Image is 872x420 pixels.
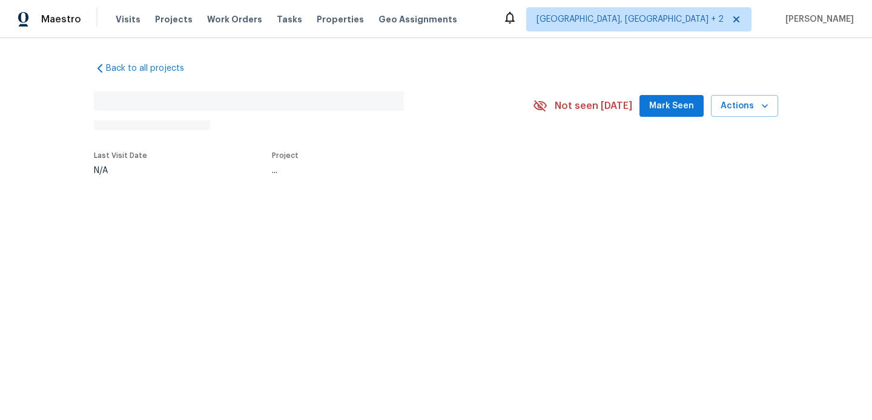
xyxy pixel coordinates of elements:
[41,13,81,25] span: Maestro
[317,13,364,25] span: Properties
[94,62,210,74] a: Back to all projects
[272,152,299,159] span: Project
[555,100,632,112] span: Not seen [DATE]
[781,13,854,25] span: [PERSON_NAME]
[116,13,140,25] span: Visits
[272,166,504,175] div: ...
[537,13,724,25] span: [GEOGRAPHIC_DATA], [GEOGRAPHIC_DATA] + 2
[639,95,704,117] button: Mark Seen
[721,99,768,114] span: Actions
[711,95,778,117] button: Actions
[649,99,694,114] span: Mark Seen
[277,15,302,24] span: Tasks
[94,152,147,159] span: Last Visit Date
[378,13,457,25] span: Geo Assignments
[94,166,147,175] div: N/A
[207,13,262,25] span: Work Orders
[155,13,193,25] span: Projects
